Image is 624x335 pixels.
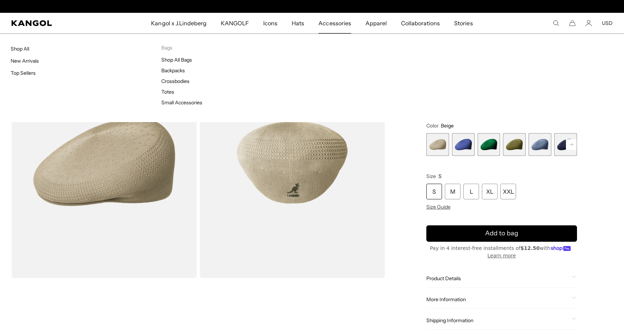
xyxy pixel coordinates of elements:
[485,229,518,238] span: Add to bag
[292,13,304,33] span: Hats
[426,275,568,282] span: Product Details
[426,317,568,324] span: Shipping Information
[200,46,385,278] img: color-beige
[239,4,385,9] div: 1 of 2
[452,133,475,156] div: 2 of 22
[438,173,442,179] span: S
[602,20,613,26] button: USD
[161,89,174,95] a: Totes
[463,184,479,199] div: L
[311,13,358,33] a: Accessories
[503,133,526,156] label: Green
[445,184,461,199] div: M
[365,13,387,33] span: Apparel
[426,204,451,210] span: Size Guide
[529,133,551,156] div: 5 of 22
[285,13,311,33] a: Hats
[554,133,577,156] div: 6 of 22
[478,133,500,156] label: Masters Green
[256,13,285,33] a: Icons
[553,20,559,26] summary: Search here
[11,58,39,64] a: New Arrivals
[394,13,447,33] a: Collaborations
[144,13,214,33] a: Kangol x J.Lindeberg
[161,78,189,84] a: Crossbodies
[529,133,551,156] label: DENIM BLUE
[214,13,256,33] a: KANGOLF
[161,57,192,63] a: Shop All Bags
[503,133,526,156] div: 4 of 22
[569,20,576,26] button: Cart
[426,122,438,129] span: Color
[401,13,440,33] span: Collaborations
[239,4,385,9] div: Announcement
[221,13,249,33] span: KANGOLF
[11,20,100,26] a: Kangol
[151,13,207,33] span: Kangol x J.Lindeberg
[447,13,480,33] a: Stories
[426,184,442,199] div: S
[11,46,197,278] img: color-beige
[500,184,516,199] div: XXL
[11,46,29,52] a: Shop All
[426,173,436,179] span: Size
[586,20,592,26] a: Account
[426,296,568,303] span: More Information
[11,70,36,76] a: Top Sellers
[441,122,454,129] span: Beige
[358,13,394,33] a: Apparel
[426,133,449,156] div: 1 of 22
[454,13,473,33] span: Stories
[161,67,185,74] a: Backpacks
[318,13,351,33] span: Accessories
[426,225,577,242] button: Add to bag
[161,45,312,51] p: Bags
[478,133,500,156] div: 3 of 22
[263,13,277,33] span: Icons
[452,133,475,156] label: Starry Blue
[161,99,202,106] a: Small Accessories
[554,133,577,156] label: Navy
[482,184,498,199] div: XL
[239,4,385,9] slideshow-component: Announcement bar
[426,133,449,156] label: Beige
